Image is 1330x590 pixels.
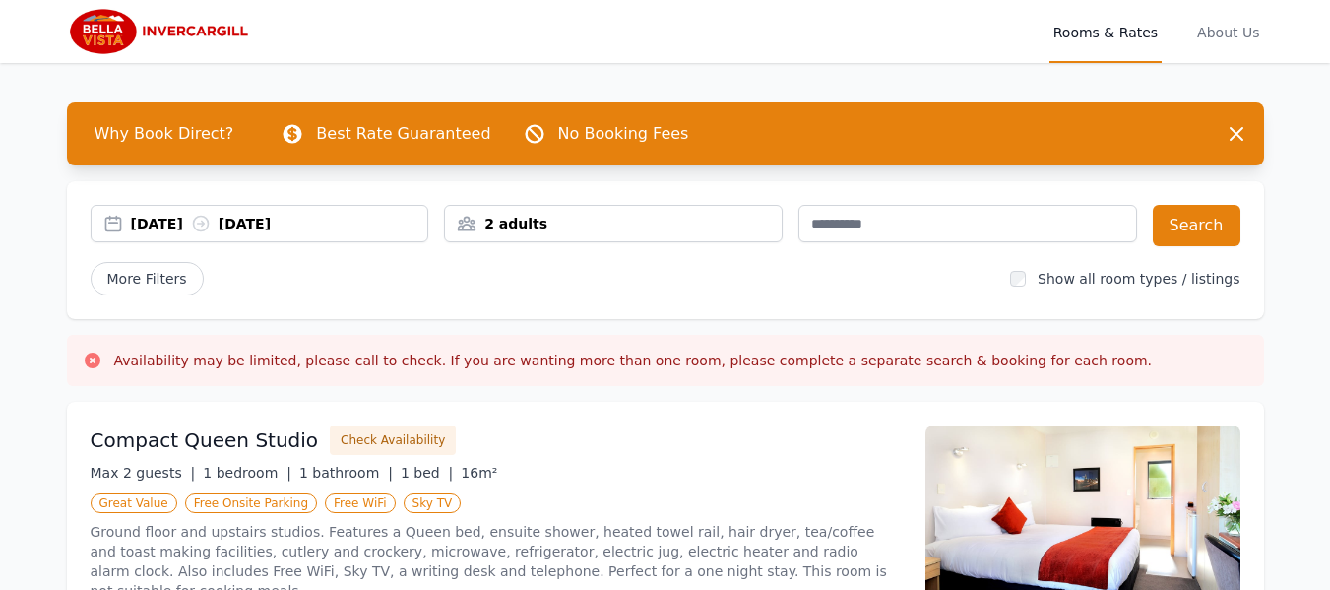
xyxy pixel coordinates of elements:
[1038,271,1239,287] label: Show all room types / listings
[79,114,250,154] span: Why Book Direct?
[461,465,497,481] span: 16m²
[67,8,257,55] img: Bella Vista Invercargill
[91,465,196,481] span: Max 2 guests |
[325,493,396,513] span: Free WiFi
[91,426,319,454] h3: Compact Queen Studio
[91,262,204,295] span: More Filters
[316,122,490,146] p: Best Rate Guaranteed
[558,122,689,146] p: No Booking Fees
[330,426,456,455] button: Check Availability
[401,465,453,481] span: 1 bed |
[131,214,428,233] div: [DATE] [DATE]
[114,351,1153,370] h3: Availability may be limited, please call to check. If you are wanting more than one room, please ...
[91,493,177,513] span: Great Value
[445,214,782,233] div: 2 adults
[203,465,291,481] span: 1 bedroom |
[185,493,317,513] span: Free Onsite Parking
[299,465,393,481] span: 1 bathroom |
[1153,205,1240,246] button: Search
[404,493,462,513] span: Sky TV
